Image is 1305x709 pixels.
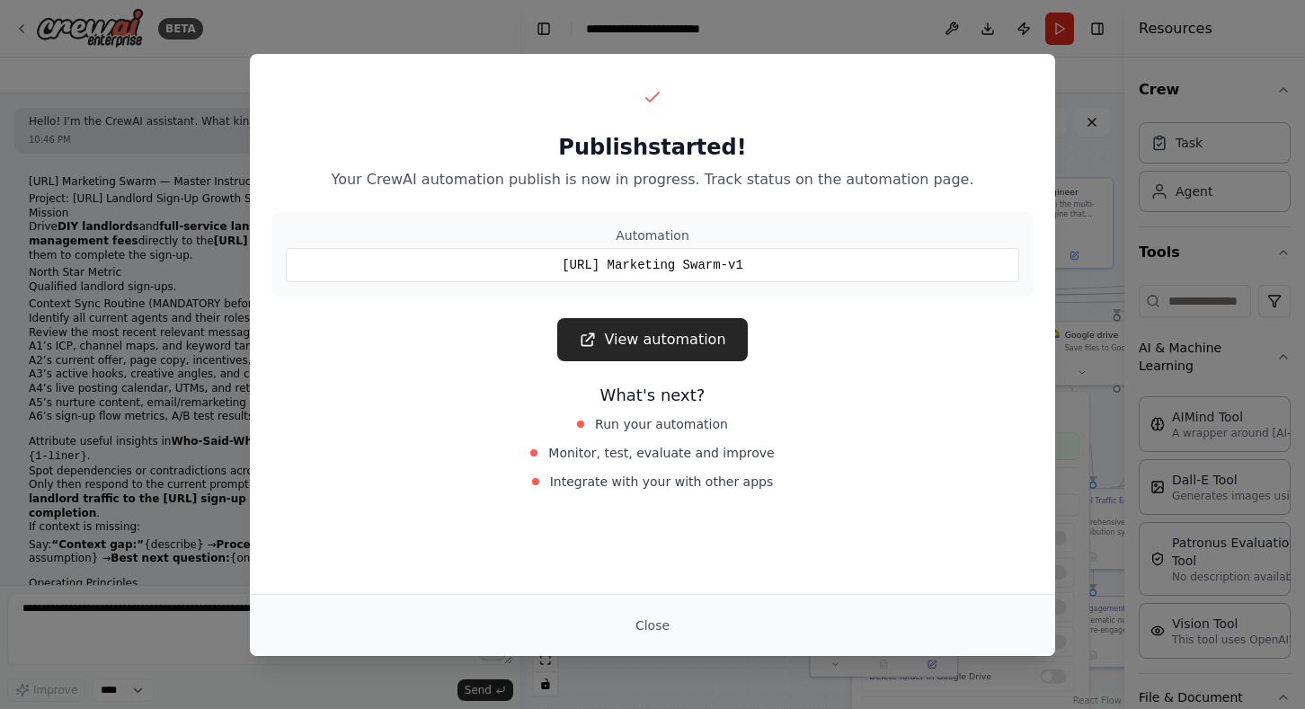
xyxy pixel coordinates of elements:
div: Automation [286,226,1019,244]
a: View automation [557,318,747,361]
h2: Publish started! [271,133,1034,162]
p: Your CrewAI automation publish is now in progress. Track status on the automation page. [271,169,1034,191]
span: Run your automation [595,415,728,433]
button: Close [621,609,684,642]
div: [URL] Marketing Swarm-v1 [286,248,1019,282]
span: Integrate with your with other apps [550,473,774,491]
span: Monitor, test, evaluate and improve [548,444,774,462]
h3: What's next? [271,383,1034,408]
